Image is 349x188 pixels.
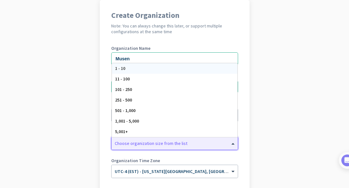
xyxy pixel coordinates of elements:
span: 11 - 100 [115,76,130,82]
h1: Create Organization [111,11,238,19]
span: 5,001+ [115,129,128,134]
label: Organization language [111,102,158,107]
input: What is the name of your organization? [111,52,238,65]
div: Options List [112,63,237,137]
label: Phone Number [111,74,238,79]
label: Organization Name [111,46,238,50]
h2: Note: You can always change this later, or support multiple configurations at the same time [111,23,238,34]
label: Organization Time Zone [111,158,238,163]
input: 201-555-0123 [111,80,238,93]
span: 501 - 1,000 [115,108,135,113]
span: 1 - 10 [115,65,125,71]
span: 251 - 500 [115,97,132,103]
span: 101 - 250 [115,86,132,92]
span: 1,001 - 5,000 [115,118,139,124]
label: Organization Size (Optional) [111,130,238,135]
